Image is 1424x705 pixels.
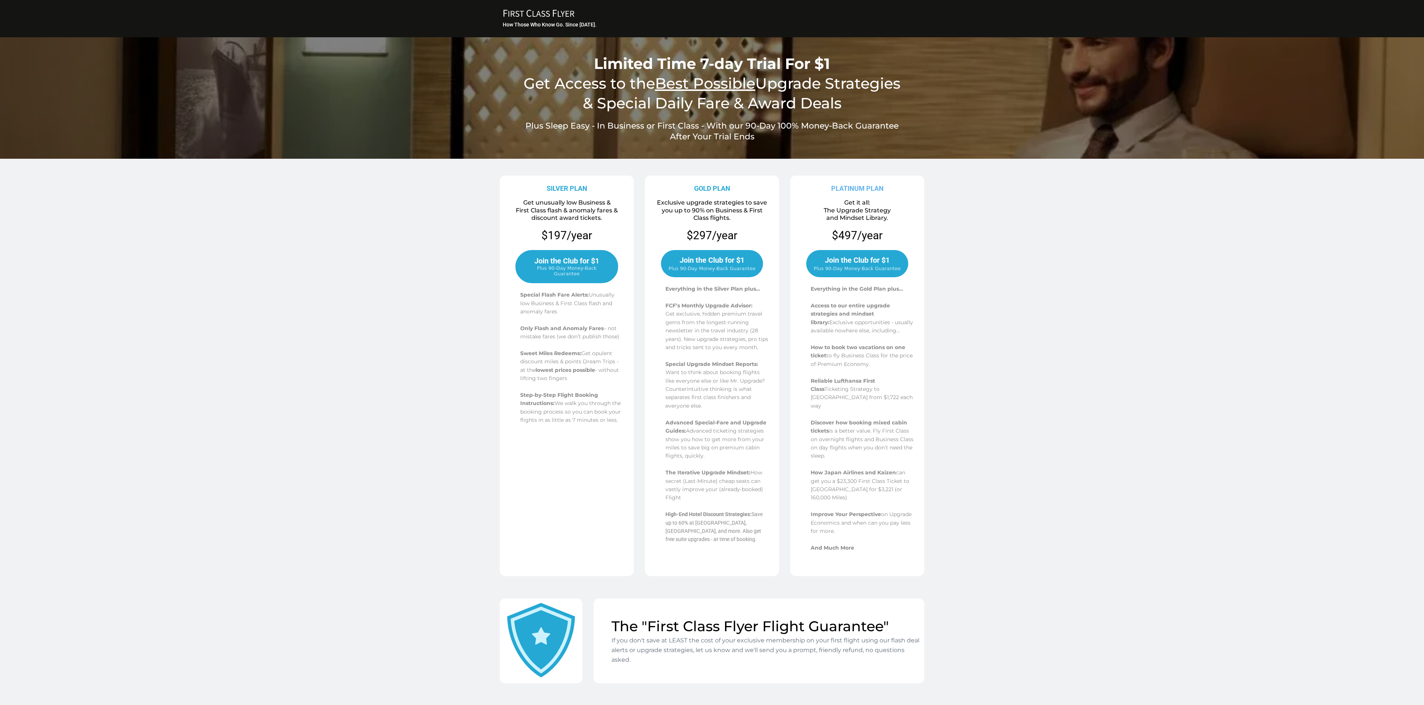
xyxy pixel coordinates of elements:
[832,228,883,243] p: $497/year
[687,228,737,243] p: $297/year
[520,400,621,423] span: We walk you through the booking process so you can book your flights in as little as 7 minutes or...
[594,54,830,73] span: Limited Time 7-day Trial For $1
[525,121,899,131] span: Plus Sleep Easy - In Business or First Class - With our 90-Day 100% Money-Back Guarantee
[811,319,913,334] span: Exclusive opportunities - usually available nowhere else, including...
[814,266,900,271] span: Plus 90-Day Money-Back Guarantee
[657,199,767,222] span: Exclusive upgrade strategies to save you up to 90% on Business & First Class flights.
[811,386,913,409] span: Ticketing Strategy to [GEOGRAPHIC_DATA] from $1,722 each way
[516,207,618,222] span: First Class flash & anomaly fares & discount award tickets.
[811,544,854,551] span: And Much More
[811,344,905,359] span: How to book two vacations on one ticket
[665,419,766,434] span: Advanced Special-Fare and Upgrade Guides:
[520,291,589,298] span: Special Flash Fare Alerts:
[680,256,744,265] span: Join the Club for $1
[547,184,587,192] strong: SILVER PLAN
[665,361,758,367] span: Special Upgrade Mindset Reports:
[811,427,913,459] span: is a better value. Fly First Class on overnight flights and Business Class on day flights when yo...
[665,302,753,309] span: FCF’s Monthly Upgrade Advisor:
[524,265,610,276] span: Plus 90-Day Money-Back Guarantee
[824,207,891,214] span: The Upgrade Strategy
[826,214,888,221] span: and Mindset Library.
[668,266,755,271] span: Plus 90-Day Money-Back Guarantee
[811,419,907,434] span: Discover how booking mixed cabin tickets
[534,256,599,265] span: Join the Club for $1
[665,285,760,292] span: Everything in the Silver Plan plus…
[503,21,922,28] h3: How Those Who Know Go. Since [DATE].
[515,250,618,283] a: Join the Club for $1 Plus 90-Day Money-Back Guarantee
[502,228,631,243] p: $197/year
[665,427,764,459] span: Advanced ticketing strategies show you how to get more from your miles to save big on premium cab...
[611,637,919,663] span: If you don't save at LEAST the cost of your exclusive membership on your first flight using our f...
[665,310,768,351] span: Get exclusive, hidden premium travel gems from the longest-running newsletter in the travel indus...
[520,350,619,373] span: Get opulent discount miles & points Dream Trips - at the
[665,511,751,517] strong: High-End Hotel Discount Strategies:
[661,250,763,277] a: Join the Club for $1 Plus 90-Day Money-Back Guarantee
[811,285,903,292] span: Everything in the Gold Plan plus…
[831,184,884,192] strong: PLATINUM PLAN
[670,132,754,142] span: After Your Trial Ends
[520,392,598,407] span: Step-by-Step Flight Booking Instructions:
[665,510,769,544] p: Save up to 60% at [GEOGRAPHIC_DATA], [GEOGRAPHIC_DATA], and more. Also get free suite upgrades - ...
[811,302,890,326] span: Access to our entire upgrade strategies and mindset library:
[811,511,912,534] span: on Upgrade Economics and when can you pay less for more.
[825,256,890,265] span: Join the Club for $1
[523,199,611,206] span: Get unusually low Business &
[844,199,870,206] span: Get it all:
[520,291,614,315] span: Unusually low Business & First Class flash and anomaly fares
[524,74,900,92] span: Get Access to the Upgrade Strategies
[811,352,913,367] span: to fly Business Class for the price of Premium Economy.
[811,469,896,476] span: How Japan Airlines and Kaizen
[583,94,842,112] span: & Special Daily Fare & Award Deals
[655,74,755,92] u: Best Possible
[665,469,750,476] span: The Iterative Upgrade Mindset:
[665,369,765,409] span: Want to think about booking flights like everyone else or like Mr. Upgrade?Counterintuitive think...
[520,350,581,357] span: Sweet Miles Redeems:
[535,367,595,373] span: lowest prices possible
[811,377,875,392] span: Reliable Lufthansa First Class
[806,250,908,277] a: Join the Club for $1 Plus 90-Day Money-Back Guarantee
[811,511,881,518] span: Improve Your Perspective
[611,617,889,635] span: The "First Class Flyer Flight Guarantee"
[694,184,730,192] strong: GOLD PLAN
[520,325,604,332] span: Only Flash and Anomaly Fares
